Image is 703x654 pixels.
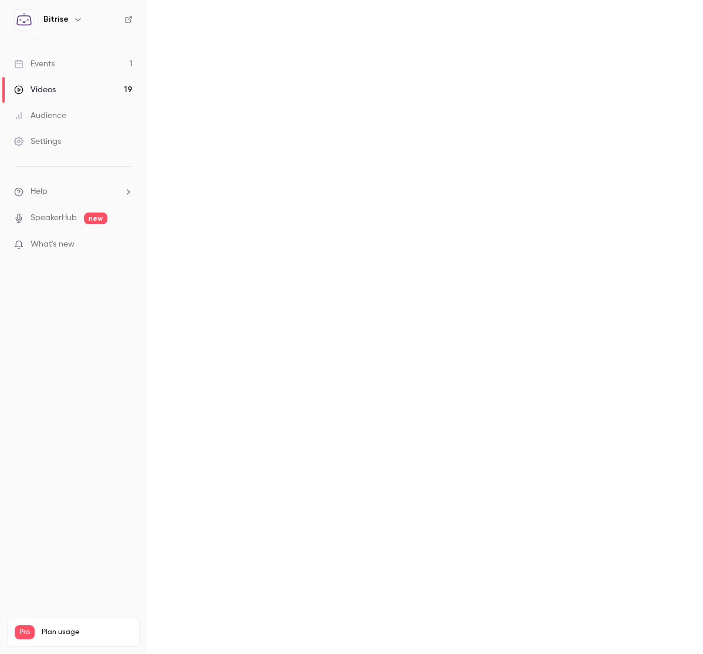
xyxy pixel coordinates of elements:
[15,10,33,29] img: Bitrise
[14,110,66,122] div: Audience
[119,240,133,250] iframe: Noticeable Trigger
[14,84,56,96] div: Videos
[14,136,61,147] div: Settings
[42,628,132,637] span: Plan usage
[15,625,35,639] span: Pro
[31,186,48,198] span: Help
[31,238,75,251] span: What's new
[14,58,55,70] div: Events
[84,213,107,224] span: new
[14,186,133,198] li: help-dropdown-opener
[43,14,69,25] h6: Bitrise
[31,212,77,224] a: SpeakerHub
